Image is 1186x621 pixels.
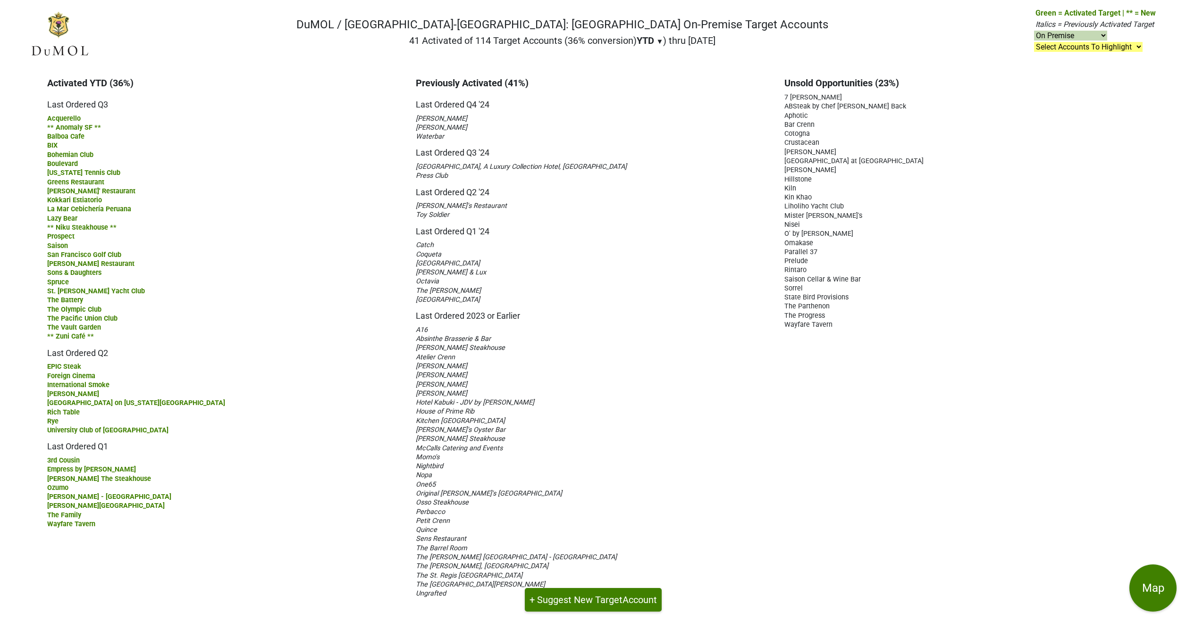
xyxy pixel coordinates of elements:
[47,132,84,141] span: Balboa Cafe
[784,166,836,174] span: [PERSON_NAME]
[784,112,808,120] span: Aphotic
[47,196,102,204] span: Kokkari Estiatorio
[296,18,828,32] h1: DuMOL / [GEOGRAPHIC_DATA]-[GEOGRAPHIC_DATA]: [GEOGRAPHIC_DATA] On-Premise Target Accounts
[47,426,168,434] span: University Club of [GEOGRAPHIC_DATA]
[784,93,842,101] span: 7 [PERSON_NAME]
[47,408,80,416] span: Rich Table
[416,304,770,321] h5: Last Ordered 2023 or Earlier
[416,296,480,304] span: [GEOGRAPHIC_DATA]
[784,284,803,292] span: Sorrel
[47,77,402,89] h3: Activated YTD (36%)
[47,141,58,149] span: BIX
[47,115,81,123] span: Acquerello
[784,121,815,129] span: Bar Crenn
[1035,8,1156,17] span: Green = Activated Target | ** = New
[416,580,545,588] span: The [GEOGRAPHIC_DATA][PERSON_NAME]
[47,260,135,268] span: [PERSON_NAME] Restaurant
[416,471,432,479] span: Nopa
[416,92,770,110] h5: Last Ordered Q4 '24
[47,315,118,323] span: The Pacific Union Club
[47,390,99,398] span: [PERSON_NAME]
[47,465,136,473] span: Empress by [PERSON_NAME]
[416,180,770,198] h5: Last Ordered Q2 '24
[416,132,444,141] span: Waterbar
[656,37,664,46] span: ▼
[1035,20,1154,29] span: Italics = Previously Activated Target
[47,493,171,501] span: [PERSON_NAME] - [GEOGRAPHIC_DATA]
[47,269,101,277] span: Sons & Daughters
[416,250,441,258] span: Coqueta
[416,211,449,219] span: Toy Soldier
[47,215,77,223] span: Lazy Bear
[416,435,505,443] span: [PERSON_NAME] Steakhouse
[784,293,849,301] span: State Bird Provisions
[416,268,486,276] span: [PERSON_NAME] & Lux
[416,259,480,267] span: [GEOGRAPHIC_DATA]
[416,241,434,249] span: Catch
[784,239,813,247] span: Omakase
[47,456,80,464] span: 3rd Cousin
[416,362,467,370] span: [PERSON_NAME]
[784,230,853,238] span: O' by [PERSON_NAME]
[784,266,807,274] span: Rintaro
[47,242,68,250] span: Saison
[47,381,109,389] span: International Smoke
[47,187,135,195] span: [PERSON_NAME]' Restaurant
[47,520,95,528] span: Wayfare Tavern
[784,102,906,110] span: ABSteak by Chef [PERSON_NAME] Back
[784,221,800,229] span: Nisei
[47,178,104,186] span: Greens Restaurant
[784,77,1139,89] h3: Unsold Opportunities (23%)
[784,157,924,165] span: [GEOGRAPHIC_DATA] at [GEOGRAPHIC_DATA]
[47,372,95,380] span: Foreign Cinema
[47,434,402,452] h5: Last Ordered Q1
[416,444,503,452] span: McCalls Catering and Events
[784,248,817,256] span: Parallel 37
[47,296,83,304] span: The Battery
[416,163,627,171] span: [GEOGRAPHIC_DATA], A Luxury Collection Hotel, [GEOGRAPHIC_DATA]
[416,398,534,406] span: Hotel Kabuki - JDV by [PERSON_NAME]
[416,571,522,580] span: The St. Regis [GEOGRAPHIC_DATA]
[416,219,770,237] h5: Last Ordered Q1 '24
[784,175,812,183] span: Hillstone
[416,426,505,434] span: [PERSON_NAME]'s Oyster Bar
[416,462,443,470] span: Nightbird
[416,407,474,415] span: House of Prime Rib
[47,287,145,295] span: St. [PERSON_NAME] Yacht Club
[416,371,467,379] span: [PERSON_NAME]
[416,335,491,343] span: Absinthe Brasserie & Bar
[784,202,844,210] span: Liholiho Yacht Club
[784,184,796,192] span: Kiln
[416,480,436,489] span: One65
[416,77,770,89] h3: Previously Activated (41%)
[416,498,469,506] span: Osso Steakhouse
[416,344,505,352] span: [PERSON_NAME] Steakhouse
[416,562,548,570] span: The [PERSON_NAME], [GEOGRAPHIC_DATA]
[416,381,467,389] span: [PERSON_NAME]
[47,151,93,159] span: Bohemian Club
[784,312,825,320] span: The Progress
[416,453,439,461] span: Momo's
[47,502,165,510] span: [PERSON_NAME][GEOGRAPHIC_DATA]
[416,508,445,516] span: Perbacco
[416,141,770,158] h5: Last Ordered Q3 '24
[784,302,830,310] span: The Parthenon
[47,224,117,232] span: ** Niku Steakhouse **
[47,323,101,331] span: The Vault Garden
[47,205,131,213] span: La Mar Cebichería Peruana
[637,35,654,46] span: YTD
[416,526,437,534] span: Quince
[784,321,833,329] span: Wayfare Tavern
[525,588,662,612] button: + Suggest New TargetAccount
[416,115,467,123] span: [PERSON_NAME]
[784,139,819,147] span: Crustacean
[47,160,78,168] span: Boulevard
[416,353,455,361] span: Atelier Crenn
[416,589,446,597] span: Ungrafted
[1129,564,1177,612] button: Map
[47,169,120,177] span: [US_STATE] Tennis Club
[47,399,225,407] span: [GEOGRAPHIC_DATA] on [US_STATE][GEOGRAPHIC_DATA]
[47,232,75,240] span: Prospect
[296,35,828,46] h2: 41 Activated of 114 Target Accounts (36% conversion) ) thru [DATE]
[416,124,467,132] span: [PERSON_NAME]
